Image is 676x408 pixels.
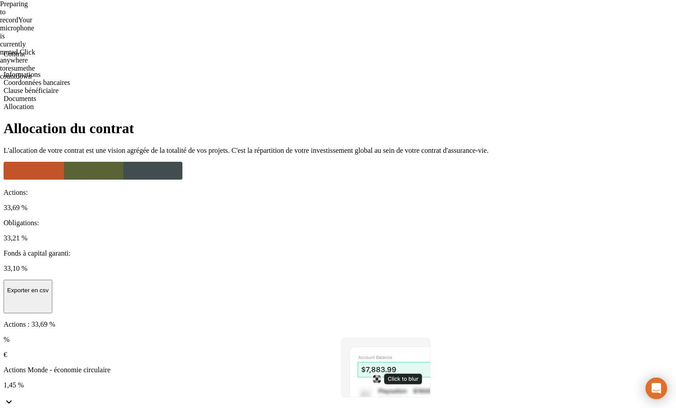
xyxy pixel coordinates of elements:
[4,79,70,86] span: Coordonnées bancaires
[4,351,672,359] p: €
[4,381,672,389] p: 1,45 %
[4,87,59,94] span: Clause bénéficiaire
[4,189,672,197] p: Actions :
[4,103,34,110] span: Allocation
[4,95,36,102] span: Documents
[646,378,667,399] div: Ouvrir le Messenger Intercom
[4,336,672,344] p: %
[4,147,672,155] p: L'allocation de votre contrat est une vision agrégée de la totalité de vos projets. C'est la répa...
[4,280,52,313] button: Exporter en csv
[7,287,49,294] p: Exporter en csv
[4,366,672,374] p: Actions Monde - économie circulaire
[4,320,672,328] p: Actions : 33,69 %
[4,265,672,273] p: 33,10 %
[4,219,672,227] p: Obligations :
[4,249,672,257] p: Fonds à capital garanti :
[4,234,672,242] p: 33,21 %
[4,120,672,137] h1: Allocation du contrat
[4,204,672,212] p: 33,69 %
